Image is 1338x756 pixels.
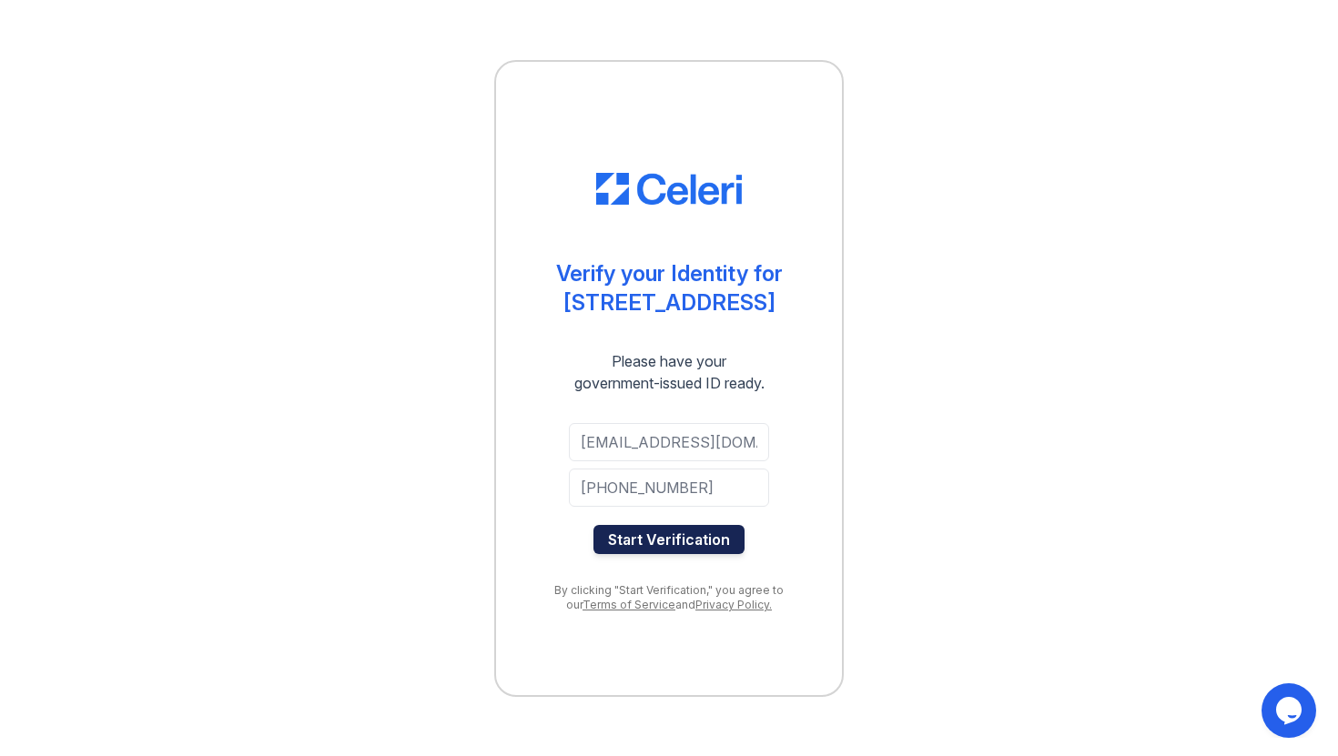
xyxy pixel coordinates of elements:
[569,423,769,461] input: Email
[593,525,745,554] button: Start Verification
[542,350,797,394] div: Please have your government-issued ID ready.
[556,259,783,318] div: Verify your Identity for [STREET_ADDRESS]
[596,173,742,206] img: CE_Logo_Blue-a8612792a0a2168367f1c8372b55b34899dd931a85d93a1a3d3e32e68fde9ad4.png
[695,598,772,611] a: Privacy Policy.
[569,469,769,507] input: Phone
[1262,683,1320,738] iframe: chat widget
[583,598,675,611] a: Terms of Service
[532,583,806,612] div: By clicking "Start Verification," you agree to our and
